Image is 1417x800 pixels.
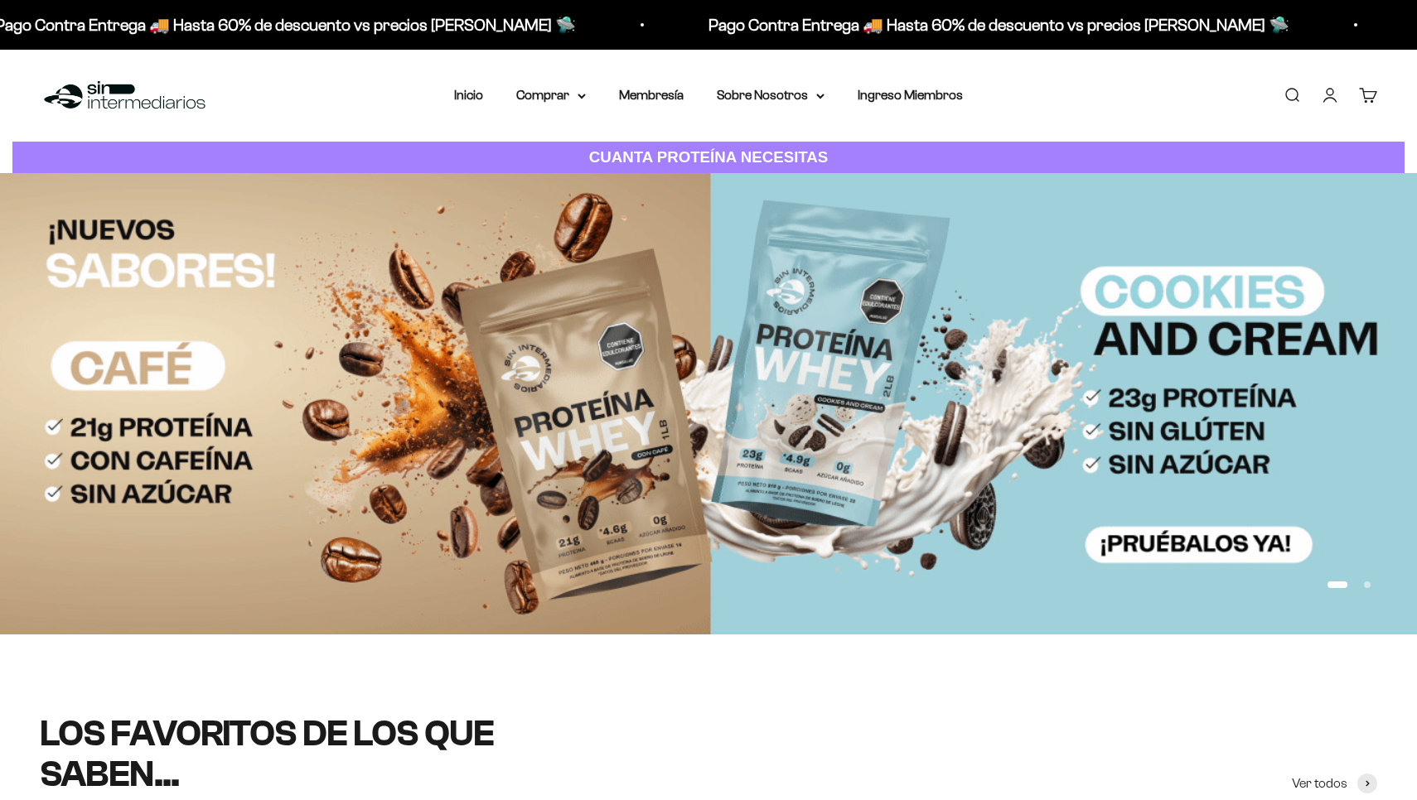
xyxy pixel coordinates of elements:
[858,88,963,102] a: Ingreso Miembros
[619,88,684,102] a: Membresía
[40,713,494,793] split-lines: LOS FAVORITOS DE LOS QUE SABEN...
[12,142,1405,174] a: CUANTA PROTEÍNA NECESITAS
[516,84,586,106] summary: Comprar
[454,88,483,102] a: Inicio
[704,12,1285,38] p: Pago Contra Entrega 🚚 Hasta 60% de descuento vs precios [PERSON_NAME] 🛸
[589,148,829,166] strong: CUANTA PROTEÍNA NECESITAS
[1292,773,1377,794] a: Ver todos
[717,84,825,106] summary: Sobre Nosotros
[1292,773,1347,794] span: Ver todos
